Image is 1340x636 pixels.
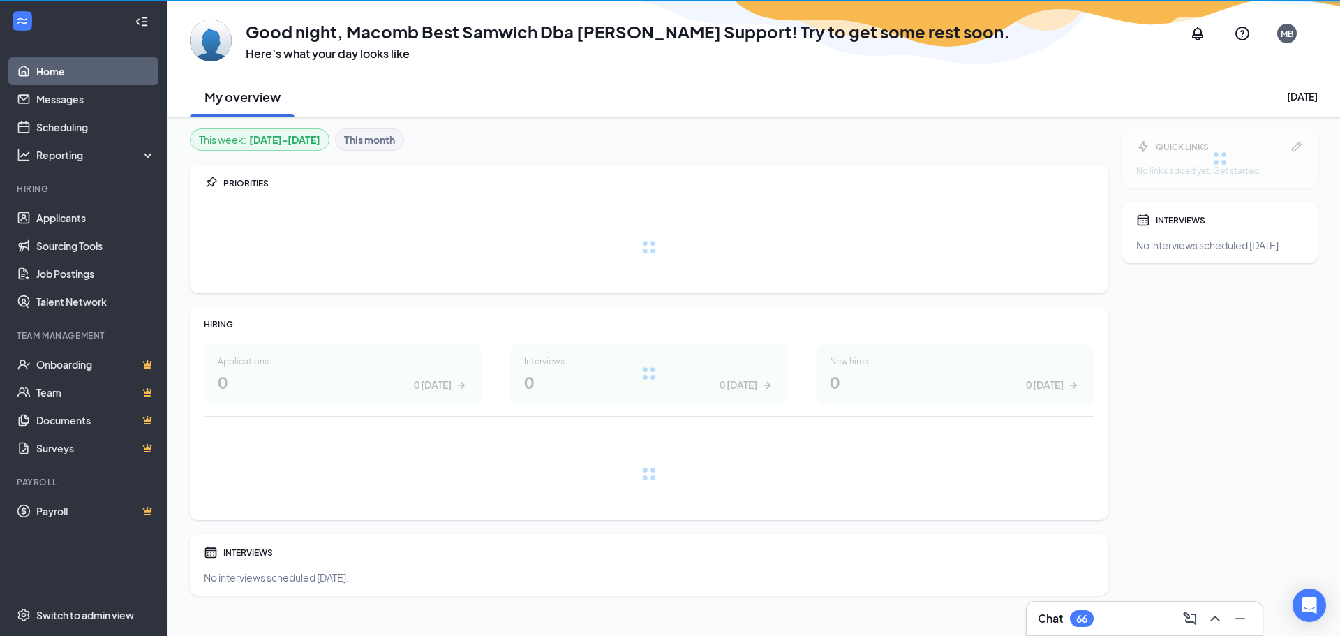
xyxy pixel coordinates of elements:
div: Hiring [17,183,153,195]
h1: Good night, Macomb Best Samwich Dba [PERSON_NAME] Support! Try to get some rest soon. [246,20,1010,43]
div: Team Management [17,330,153,341]
svg: Analysis [17,148,31,162]
div: INTERVIEWS [1156,214,1304,226]
div: Reporting [36,148,156,162]
img: Macomb Best Samwich Dba Jimmy Johns Support [190,20,232,61]
button: ChevronUp [1204,607,1226,630]
div: [DATE] [1287,89,1318,103]
button: Minimize [1229,607,1251,630]
div: Open Intercom Messenger [1293,589,1326,622]
div: MB [1281,28,1293,40]
a: OnboardingCrown [36,350,156,378]
svg: Settings [17,608,31,622]
div: HIRING [204,318,1094,330]
a: Talent Network [36,288,156,316]
svg: Calendar [204,545,218,559]
h3: Here’s what your day looks like [246,46,1010,61]
div: No interviews scheduled [DATE]. [1136,238,1304,252]
svg: ChevronUp [1207,610,1223,627]
svg: ComposeMessage [1182,610,1198,627]
button: ComposeMessage [1179,607,1201,630]
svg: WorkstreamLogo [15,14,29,28]
a: Messages [36,85,156,113]
svg: QuestionInfo [1234,25,1251,42]
div: 66 [1076,613,1087,625]
div: Payroll [17,476,153,488]
h3: Chat [1038,611,1063,626]
svg: Notifications [1189,25,1206,42]
a: TeamCrown [36,378,156,406]
a: SurveysCrown [36,434,156,462]
svg: Calendar [1136,213,1150,227]
a: DocumentsCrown [36,406,156,434]
a: Sourcing Tools [36,232,156,260]
h2: My overview [204,88,281,105]
a: Home [36,57,156,85]
div: Switch to admin view [36,608,134,622]
div: No interviews scheduled [DATE]. [204,570,1094,584]
b: [DATE] - [DATE] [249,132,320,147]
svg: Collapse [135,15,149,29]
div: INTERVIEWS [223,547,1094,559]
svg: Minimize [1232,610,1249,627]
svg: Pin [204,176,218,190]
b: This month [344,132,395,147]
a: PayrollCrown [36,497,156,525]
a: Applicants [36,204,156,232]
a: Scheduling [36,113,156,141]
a: Job Postings [36,260,156,288]
div: PRIORITIES [223,177,1094,189]
div: This week : [199,132,320,147]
